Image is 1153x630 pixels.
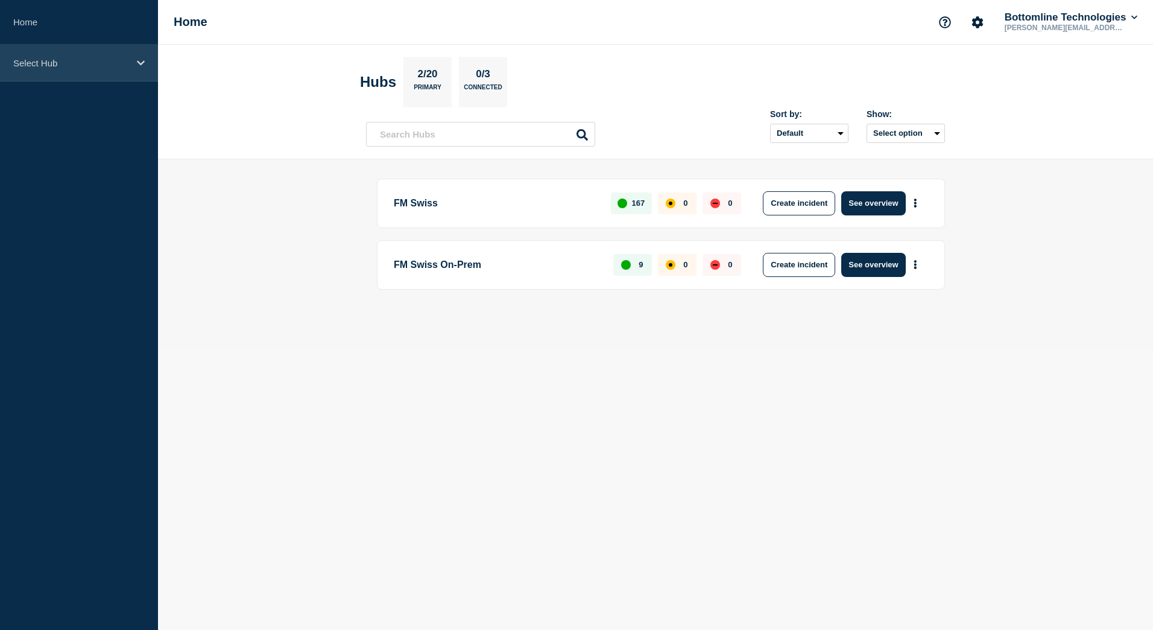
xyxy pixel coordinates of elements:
select: Sort by [770,124,848,143]
button: Account settings [965,10,990,35]
button: Select option [867,124,945,143]
button: More actions [908,192,923,214]
button: More actions [908,253,923,276]
p: 0/3 [472,68,495,84]
input: Search Hubs [366,122,595,147]
p: Connected [464,84,502,97]
h1: Home [174,15,207,29]
div: down [710,199,720,208]
button: See overview [841,191,905,215]
p: 2/20 [413,68,442,84]
p: FM Swiss On-Prem [394,253,599,277]
p: 0 [683,199,687,208]
div: Sort by: [770,109,848,119]
button: Create incident [763,191,835,215]
p: Select Hub [13,58,129,68]
p: FM Swiss [394,191,597,215]
p: 0 [683,260,687,269]
div: Show: [867,109,945,119]
button: Create incident [763,253,835,277]
div: up [621,260,631,270]
div: up [618,199,627,208]
p: 167 [632,199,645,208]
div: down [710,260,720,270]
button: See overview [841,253,905,277]
p: 0 [728,199,732,208]
p: 9 [639,260,643,269]
div: affected [666,199,675,208]
p: [PERSON_NAME][EMAIL_ADDRESS][DOMAIN_NAME] [1002,24,1128,32]
h2: Hubs [360,74,396,91]
p: 0 [728,260,732,269]
button: Support [932,10,958,35]
p: Primary [414,84,441,97]
div: affected [666,260,675,270]
button: Bottomline Technologies [1002,11,1140,24]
